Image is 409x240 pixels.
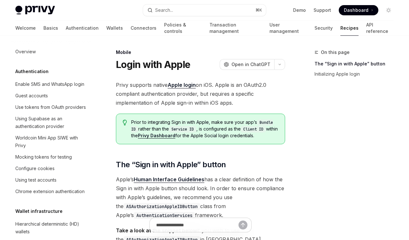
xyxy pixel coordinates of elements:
a: Worldcoin Mini App SIWE with Privy [10,132,92,151]
div: Mobile [116,49,285,56]
span: Apple’s has a clear definition of how the Sign in with Apple button should look. In order to ensu... [116,175,285,220]
div: Overview [15,48,36,56]
code: Client ID [241,126,266,132]
code: Service ID [169,126,196,132]
a: Using test accounts [10,174,92,186]
a: Support [314,7,331,13]
a: Privy Dashboard [138,133,175,139]
button: Send message [239,221,247,229]
h1: Login with Apple [116,59,190,70]
span: Privy supports native on iOS. Apple is an OAuth2.0 compliant authentication provider, but require... [116,80,285,107]
div: Enable SMS and WhatsApp login [15,80,84,88]
a: Transaction management [209,20,262,36]
span: ⌘ K [255,8,262,13]
a: Recipes [340,20,359,36]
div: Configure cookies [15,165,55,172]
div: Using Supabase as an authentication provider [15,115,88,130]
div: Mocking tokens for testing [15,153,72,161]
a: Apple login [168,82,196,88]
a: Basics [43,20,58,36]
a: Mocking tokens for testing [10,151,92,163]
a: Welcome [15,20,36,36]
a: Guest accounts [10,90,92,101]
a: API reference [366,20,394,36]
div: Hierarchical deterministic (HD) wallets [15,220,88,236]
a: Demo [293,7,306,13]
span: Open in ChatGPT [231,61,270,68]
img: light logo [15,6,55,15]
span: Dashboard [344,7,368,13]
a: Chrome extension authentication [10,186,92,197]
div: Using test accounts [15,176,57,184]
a: Configure cookies [10,163,92,174]
div: Guest accounts [15,92,48,100]
a: Enable SMS and WhatsApp login [10,79,92,90]
code: AuthenticationServices [134,212,195,219]
a: Authentication [66,20,99,36]
button: Toggle dark mode [383,5,394,15]
a: Security [314,20,333,36]
div: Worldcoin Mini App SIWE with Privy [15,134,88,149]
div: Chrome extension authentication [15,188,85,195]
button: Search...⌘K [143,4,266,16]
h5: Wallet infrastructure [15,207,63,215]
a: Hierarchical deterministic (HD) wallets [10,218,92,237]
span: Prior to integrating Sign in with Apple, make sure your app’s rather than the , is configured as ... [131,119,278,139]
a: Overview [10,46,92,57]
span: The “Sign in with Apple” button [116,160,226,170]
a: Policies & controls [164,20,202,36]
h5: Authentication [15,68,49,75]
a: User management [269,20,307,36]
code: ASAuthorizationAppleIDButton [124,203,200,210]
svg: Tip [123,120,127,125]
a: Wallets [106,20,123,36]
div: Search... [155,6,173,14]
a: Using Supabase as an authentication provider [10,113,92,132]
div: Use tokens from OAuth providers [15,103,86,111]
a: Connectors [131,20,156,36]
a: Use tokens from OAuth providers [10,101,92,113]
button: Open in ChatGPT [220,59,274,70]
span: On this page [321,49,350,56]
a: The “Sign in with Apple” button [314,59,399,69]
code: Bundle ID [131,119,273,132]
a: Dashboard [339,5,378,15]
a: Initializing Apple login [314,69,399,79]
a: Human Interface Guidelines [134,176,204,183]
